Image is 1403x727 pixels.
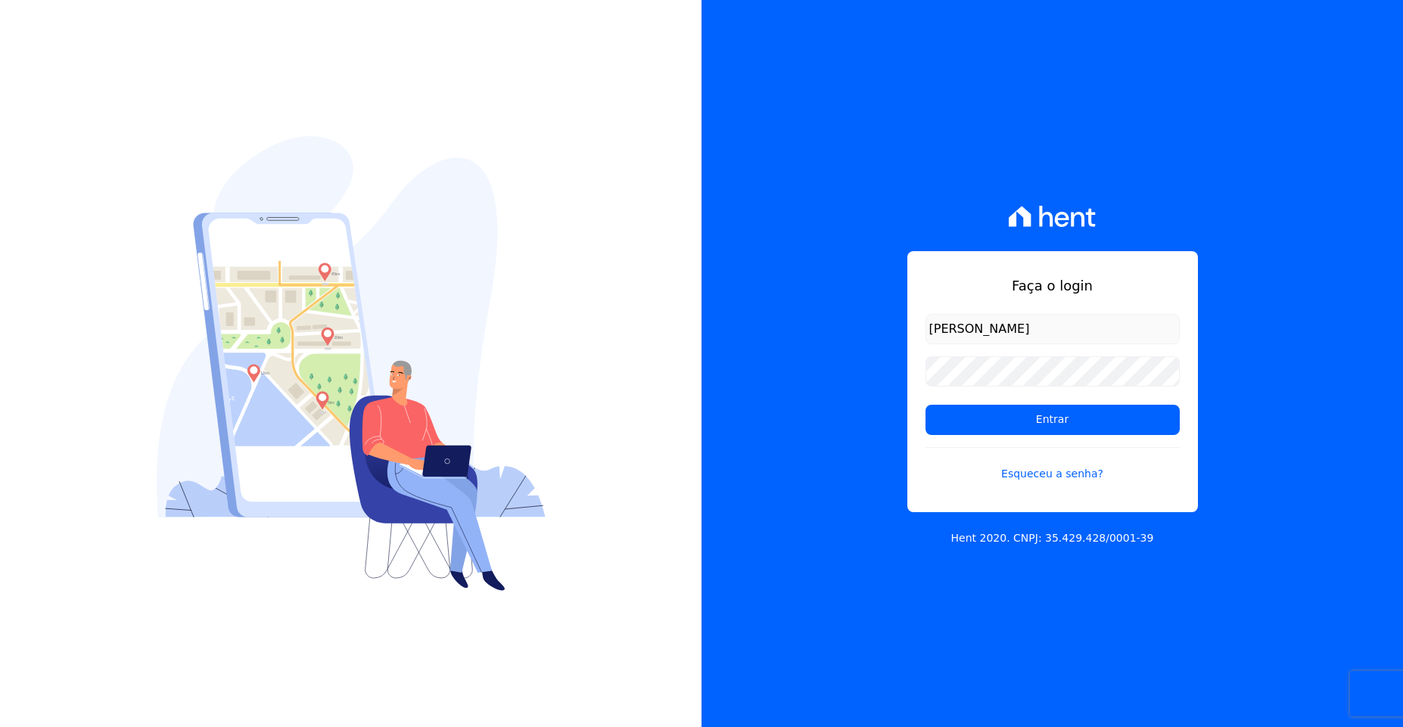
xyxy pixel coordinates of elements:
[925,314,1180,344] input: Email
[925,405,1180,435] input: Entrar
[951,530,1154,546] p: Hent 2020. CNPJ: 35.429.428/0001-39
[157,136,546,591] img: Login
[925,275,1180,296] h1: Faça o login
[925,447,1180,482] a: Esqueceu a senha?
